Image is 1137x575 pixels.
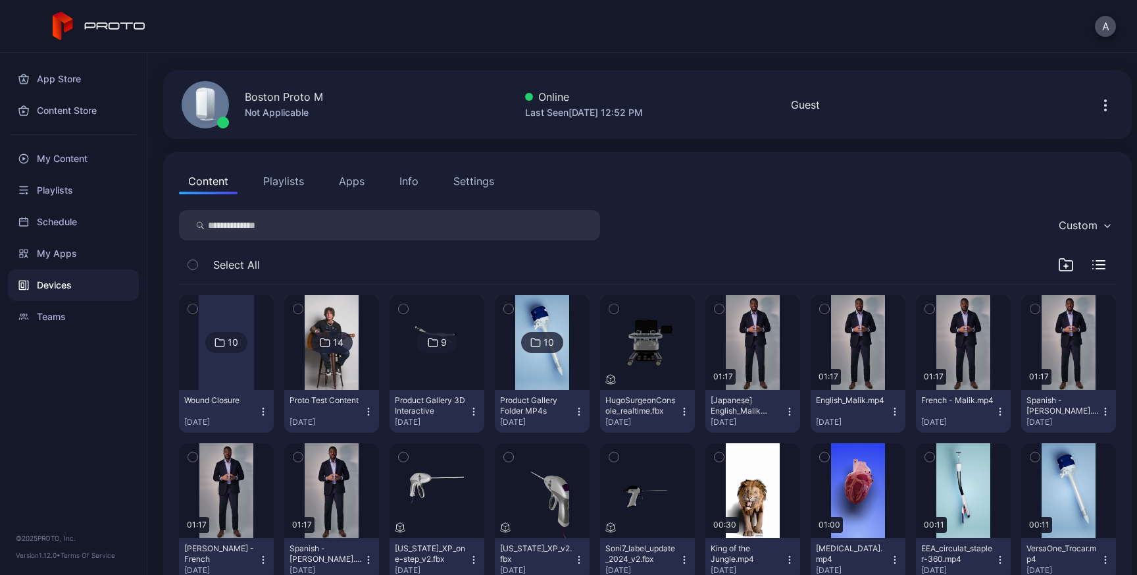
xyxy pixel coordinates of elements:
[16,551,61,559] span: Version 1.12.0 •
[816,417,890,427] div: [DATE]
[390,390,484,433] button: Product Gallery 3D Interactive[DATE]
[500,395,572,416] div: Product Gallery Folder MP4s
[441,337,447,348] div: 9
[213,257,260,273] span: Select All
[600,390,695,433] button: HugoSurgeonConsole_realtime.fbx[DATE]
[816,543,888,564] div: Human Heart.mp4
[8,143,139,175] a: My Content
[8,301,139,333] a: Teams
[179,168,238,194] button: Content
[525,89,643,105] div: Online
[921,543,994,564] div: EEA_circulat_stapler-360.mp4
[8,175,139,206] a: Playlists
[8,95,139,126] a: Content Store
[605,417,679,427] div: [DATE]
[816,395,888,406] div: English_Malik.mp4
[444,168,503,194] button: Settings
[8,269,139,301] a: Devices
[245,89,323,105] div: Boston Proto M
[197,28,347,53] span: Device Details
[811,390,905,433] button: English_Malik.mp4[DATE]
[16,533,131,543] div: © 2025 PROTO, Inc.
[390,168,428,194] button: Info
[921,395,994,406] div: French - Malik.mp4
[711,395,783,416] div: [Japanese] English_Malik (1).mp4
[330,168,374,194] button: Apps
[1059,219,1098,232] div: Custom
[921,417,995,427] div: [DATE]
[605,395,678,416] div: HugoSurgeonConsole_realtime.fbx
[916,390,1011,433] button: French - Malik.mp4[DATE]
[8,63,139,95] a: App Store
[179,390,274,433] button: Wound Closure[DATE]
[8,206,139,238] a: Schedule
[8,238,139,269] a: My Apps
[290,543,362,564] div: Spanish - Malik.mp4
[395,417,468,427] div: [DATE]
[453,173,494,189] div: Settings
[61,551,115,559] a: Terms Of Service
[525,105,643,121] div: Last Seen [DATE] 12:52 PM
[495,390,590,433] button: Product Gallery Folder MP4s[DATE]
[245,105,323,121] div: Not Applicable
[184,417,258,427] div: [DATE]
[1026,543,1099,564] div: VersaOne_Trocar.mp4
[711,417,784,427] div: [DATE]
[290,417,363,427] div: [DATE]
[399,173,418,189] div: Info
[333,337,343,348] div: 14
[1052,210,1116,240] button: Custom
[1026,395,1099,416] div: Spanish - Malik.mp4
[395,395,467,416] div: Product Gallery 3D Interactive
[500,543,572,564] div: Maryland_XP_v2.fbx
[605,543,678,564] div: Soni7_label_update_2024_v2.fbx
[1095,16,1116,37] button: A
[1026,417,1100,427] div: [DATE]
[290,395,362,406] div: Proto Test Content
[711,543,783,564] div: King of the Jungle.mp4
[1021,390,1116,433] button: Spanish - [PERSON_NAME].mp4[DATE]
[395,543,467,564] div: Maryland_XP_one-step_v2.fbx
[184,395,257,406] div: Wound Closure
[284,390,379,433] button: Proto Test Content[DATE]
[228,337,238,348] div: 10
[791,97,820,113] div: Guest
[705,390,800,433] button: [Japanese] English_Malik (1).mp4[DATE]
[543,337,554,348] div: 10
[254,168,313,194] button: Playlists
[184,543,257,564] div: Malik - French
[500,417,574,427] div: [DATE]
